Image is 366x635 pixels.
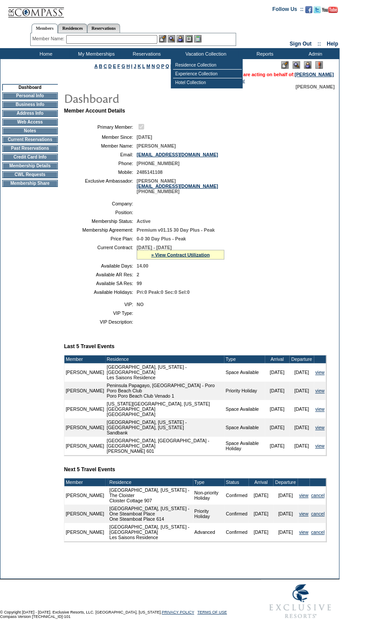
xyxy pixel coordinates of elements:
td: [PERSON_NAME] [64,505,106,523]
span: NO [137,302,144,307]
span: :: [318,41,321,47]
a: P [161,63,164,69]
td: Advanced [193,523,225,542]
img: View Mode [293,61,300,69]
td: Vacation Collection [171,48,239,59]
td: Home [20,48,70,59]
td: [DATE] [265,363,290,382]
img: b_edit.gif [159,35,167,42]
td: Confirmed [225,505,249,523]
td: [DATE] [265,382,290,400]
b: Next 5 Travel Events [64,467,115,473]
span: Pri:0 Peak:0 Sec:0 Sel:0 [137,289,190,295]
td: Membership Agreement: [68,227,133,233]
img: Exclusive Resorts [261,580,340,624]
td: Company: [68,201,133,206]
td: [US_STATE][GEOGRAPHIC_DATA], [US_STATE][GEOGRAPHIC_DATA] [GEOGRAPHIC_DATA] [106,400,225,419]
td: Mobile: [68,169,133,175]
a: [EMAIL_ADDRESS][DOMAIN_NAME] [137,183,218,189]
a: Subscribe to our YouTube Channel [322,9,338,14]
td: Confirmed [225,487,249,505]
a: view [316,444,325,449]
td: Member Name: [68,143,133,148]
a: PRIVACY POLICY [162,610,194,615]
a: view [316,425,325,430]
div: Member Name: [32,35,66,42]
td: [DATE] [274,505,298,523]
img: Become our fan on Facebook [306,6,313,13]
a: [PERSON_NAME] [295,72,334,77]
td: Departure [290,356,314,363]
td: Credit Card Info [2,154,58,161]
img: Reservations [185,35,193,42]
td: Type [224,356,265,363]
a: C [103,63,107,69]
td: Address Info [2,110,58,117]
td: [DATE] [290,363,314,382]
td: Phone: [68,161,133,166]
td: [DATE] [249,487,274,505]
td: Membership Details [2,162,58,169]
a: B [99,63,103,69]
td: [PERSON_NAME] [64,419,106,437]
a: I [131,63,132,69]
span: Premium v01.15 30 Day Plus - Peak [137,227,215,233]
a: H [127,63,130,69]
td: [DATE] [290,400,314,419]
a: cancel [311,530,325,535]
td: CWL Requests [2,171,58,178]
td: Departure [274,479,298,487]
td: Available Days: [68,263,133,268]
span: You are acting on behalf of: [234,72,334,77]
td: Priority Holiday [193,505,225,523]
td: My Memberships [70,48,121,59]
a: cancel [311,493,325,498]
img: Impersonate [177,35,184,42]
td: [DATE] [265,437,290,455]
td: [GEOGRAPHIC_DATA], [US_STATE] - The Cloister Cloister Cottage 907 [108,487,193,505]
td: Arrival [249,479,274,487]
td: Current Reservations [2,136,58,143]
span: Active [137,219,151,224]
a: J [134,63,136,69]
span: [PHONE_NUMBER] [137,161,180,166]
td: Residence Collection [173,61,242,70]
img: Subscribe to our YouTube Channel [322,7,338,13]
td: [DATE] [274,487,298,505]
td: Email: [68,152,133,157]
img: pgTtlDashboard.gif [64,89,239,107]
td: Notes [2,127,58,134]
td: Hotel Collection [173,78,242,87]
span: [PERSON_NAME] [296,84,335,89]
span: 2485141108 [137,169,163,175]
td: Current Contract: [68,245,133,260]
a: L [142,63,145,69]
td: Business Info [2,101,58,108]
a: D [108,63,112,69]
span: 99 [137,281,142,286]
a: A [95,63,98,69]
td: Exclusive Ambassador: [68,178,133,194]
a: G [121,63,125,69]
td: Dashboard [2,84,58,91]
td: [DATE] [265,419,290,437]
a: E [113,63,116,69]
td: Admin [289,48,340,59]
td: Personal Info [2,92,58,99]
td: [PERSON_NAME] [64,487,106,505]
b: Member Account Details [64,108,125,114]
span: 14.00 [137,263,149,268]
td: Member [64,479,106,487]
img: Log Concern/Member Elevation [316,61,323,69]
a: view [299,493,309,498]
td: Type [193,479,225,487]
td: Residence [108,479,193,487]
a: » View Contract Utilization [151,252,210,258]
td: [GEOGRAPHIC_DATA], [US_STATE] - [GEOGRAPHIC_DATA] Les Saisons Residence [108,523,193,542]
td: [PERSON_NAME] [64,437,106,455]
td: Space Available [224,363,265,382]
img: View [168,35,175,42]
a: Members [32,24,58,33]
td: [DATE] [290,419,314,437]
td: [PERSON_NAME] [64,363,106,382]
